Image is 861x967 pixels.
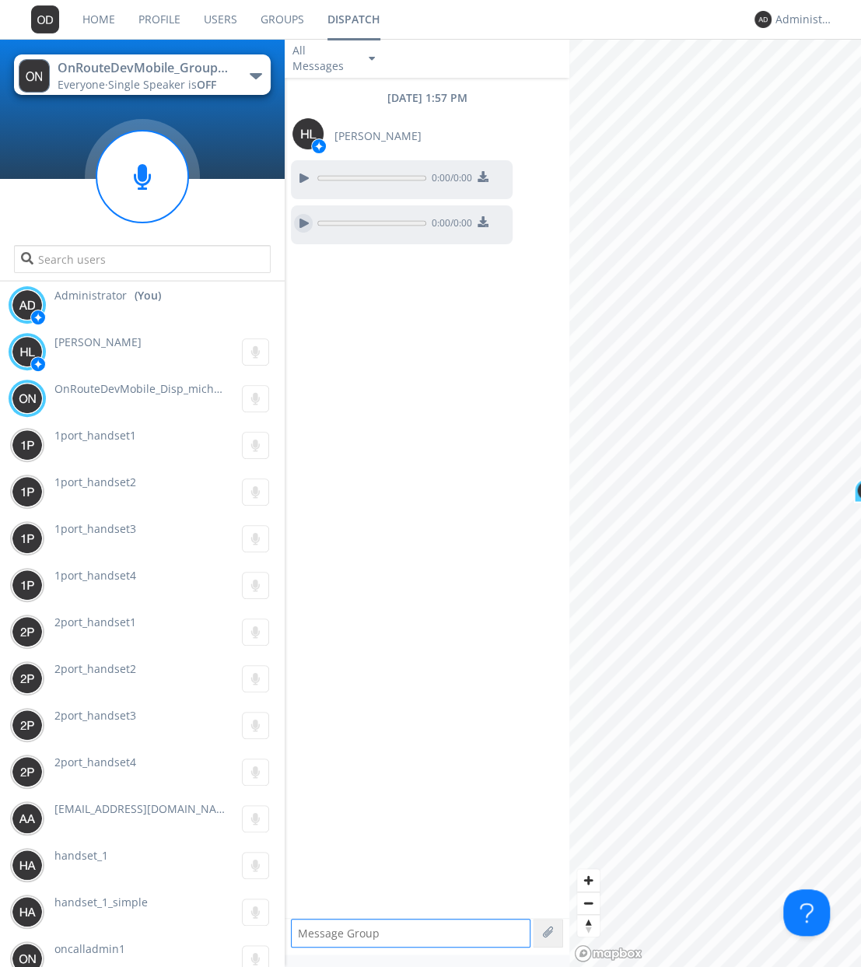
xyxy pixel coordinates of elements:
span: [PERSON_NAME] [334,128,422,144]
span: 2port_handset1 [54,615,136,629]
span: [PERSON_NAME] [54,335,142,349]
img: 373638.png [12,850,43,881]
img: 373638.png [754,11,772,28]
img: 373638.png [12,803,43,834]
span: 0:00 / 0:00 [426,216,472,233]
img: 373638.png [12,523,43,554]
span: 2port_handset4 [54,755,136,769]
span: 2port_handset3 [54,708,136,723]
img: 373638.png [12,336,43,367]
div: [DATE] 1:57 PM [285,90,569,106]
span: 1port_handset3 [54,521,136,536]
img: 373638.png [12,756,43,787]
img: 373638.png [12,383,43,414]
img: 373638.png [12,289,43,321]
span: OFF [197,77,216,92]
span: [EMAIL_ADDRESS][DOMAIN_NAME] [54,801,236,816]
button: OnRouteDevMobile_Group_12Everyone·Single Speaker isOFF [14,54,270,95]
img: 373638.png [12,896,43,927]
iframe: Toggle Customer Support [783,889,830,936]
img: 373638.png [12,476,43,507]
img: download media button [478,216,488,227]
img: 373638.png [12,429,43,461]
span: OnRouteDevMobile_Disp_michael.noke [54,381,257,396]
span: handset_1_simple [54,895,148,909]
span: 1port_handset1 [54,428,136,443]
input: Search users [14,245,270,273]
span: 1port_handset4 [54,568,136,583]
div: (You) [135,288,161,303]
div: Everyone · [58,77,233,93]
img: 373638.png [19,59,50,93]
img: 373638.png [12,709,43,741]
button: Zoom in [577,869,600,892]
a: Mapbox logo [574,944,642,962]
span: Single Speaker is [108,77,216,92]
span: Zoom out [577,892,600,914]
span: Administrator [54,288,127,303]
img: caret-down-sm.svg [369,57,375,61]
span: 1port_handset2 [54,475,136,489]
span: 2port_handset2 [54,661,136,676]
img: 373638.png [31,5,59,33]
button: Reset bearing to north [577,914,600,937]
span: handset_1 [54,848,108,863]
div: All Messages [292,43,355,74]
img: 373638.png [12,663,43,694]
div: OnRouteDevMobile_Group_12 [58,59,233,77]
div: Administrator [775,12,834,27]
img: 373638.png [12,616,43,647]
img: 373638.png [292,118,324,149]
img: 373638.png [12,569,43,601]
span: oncalladmin1 [54,941,125,956]
img: download media button [478,171,488,182]
span: 0:00 / 0:00 [426,171,472,188]
button: Zoom out [577,892,600,914]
